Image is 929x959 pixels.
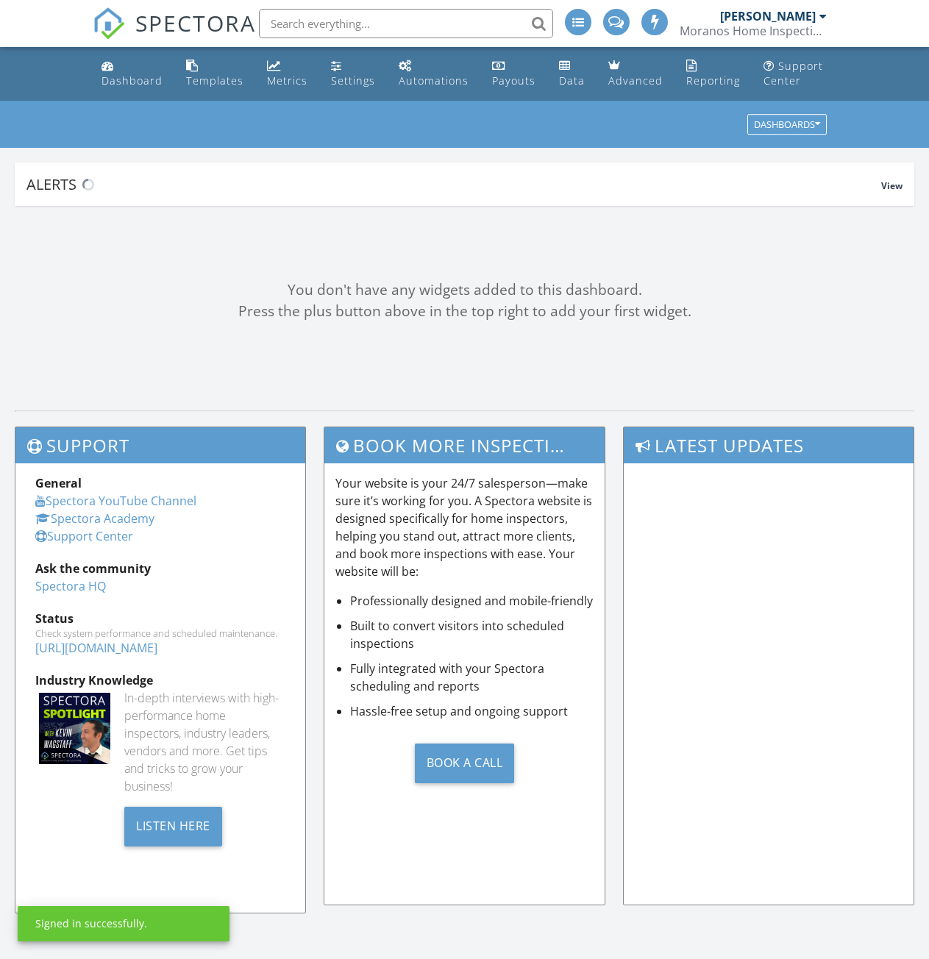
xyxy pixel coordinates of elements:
img: The Best Home Inspection Software - Spectora [93,7,125,40]
a: SPECTORA [93,20,256,51]
div: Moranos Home Inspections LLC [680,24,827,38]
p: Your website is your 24/7 salesperson—make sure it’s working for you. A Spectora website is desig... [335,474,594,580]
div: In-depth interviews with high-performance home inspectors, industry leaders, vendors and more. Ge... [124,689,285,795]
div: Advanced [608,74,663,88]
div: Status [35,610,285,627]
a: Settings [325,53,381,95]
div: Settings [331,74,375,88]
h3: Latest Updates [624,427,914,463]
div: Reporting [686,74,740,88]
div: Press the plus button above in the top right to add your first widget. [15,301,914,322]
a: Automations (Advanced) [393,53,474,95]
a: Templates [180,53,249,95]
div: Ask the community [35,560,285,577]
img: Spectoraspolightmain [39,693,110,764]
div: Alerts [26,174,881,194]
a: Book a Call [335,732,594,794]
a: Spectora HQ [35,578,106,594]
li: Fully integrated with your Spectora scheduling and reports [350,660,594,695]
a: Metrics [261,53,313,95]
input: Search everything... [259,9,553,38]
li: Professionally designed and mobile-friendly [350,592,594,610]
div: Signed in successfully. [35,916,147,931]
li: Built to convert visitors into scheduled inspections [350,617,594,652]
a: Support Center [35,528,133,544]
div: Templates [186,74,243,88]
a: Spectora Academy [35,510,154,527]
h3: Support [15,427,305,463]
a: Data [553,53,591,95]
a: Payouts [486,53,541,95]
a: Listen Here [124,817,222,833]
div: Dashboards [754,120,820,130]
div: Support Center [764,59,823,88]
button: Dashboards [747,115,827,135]
div: Automations [399,74,469,88]
div: You don't have any widgets added to this dashboard. [15,279,914,301]
li: Hassle-free setup and ongoing support [350,702,594,720]
div: Check system performance and scheduled maintenance. [35,627,285,639]
strong: General [35,475,82,491]
h3: Book More Inspections [324,427,605,463]
a: Dashboard [96,53,168,95]
a: Support Center [758,53,833,95]
a: Reporting [680,53,746,95]
div: Payouts [492,74,535,88]
a: Advanced [602,53,669,95]
a: [URL][DOMAIN_NAME] [35,640,157,656]
div: Book a Call [415,744,515,783]
div: Industry Knowledge [35,671,285,689]
span: SPECTORA [135,7,256,38]
div: Dashboard [102,74,163,88]
span: View [881,179,903,192]
div: Listen Here [124,807,222,846]
div: Metrics [267,74,307,88]
a: Spectora YouTube Channel [35,493,196,509]
div: [PERSON_NAME] [720,9,816,24]
div: Data [559,74,585,88]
